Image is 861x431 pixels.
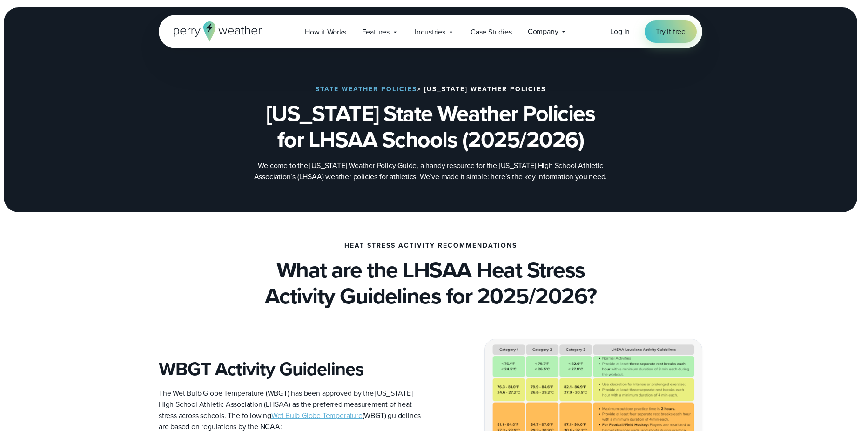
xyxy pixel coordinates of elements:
span: Features [362,27,390,38]
a: Wet Bulb Globe Temperature [271,410,363,421]
h2: What are the LHSAA Heat Stress Activity Guidelines for 2025/2026? [159,257,702,309]
span: Industries [415,27,445,38]
h3: > [US_STATE] Weather Policies [316,86,546,93]
span: How it Works [305,27,346,38]
span: Case Studies [471,27,512,38]
p: Welcome to the [US_STATE] Weather Policy Guide, a handy resource for the [US_STATE] High School A... [244,160,617,182]
a: Try it free [645,20,697,43]
h4: Heat Stress Activity Recommendations [344,242,517,249]
span: Try it free [656,26,686,37]
h1: [US_STATE] State Weather Policies for LHSAA Schools (2025/2026) [205,101,656,153]
a: State Weather Policies [316,84,417,94]
a: Log in [610,26,630,37]
a: Case Studies [463,22,520,41]
span: Company [528,26,558,37]
a: How it Works [297,22,354,41]
h3: WBGT Activity Guidelines [159,358,423,380]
